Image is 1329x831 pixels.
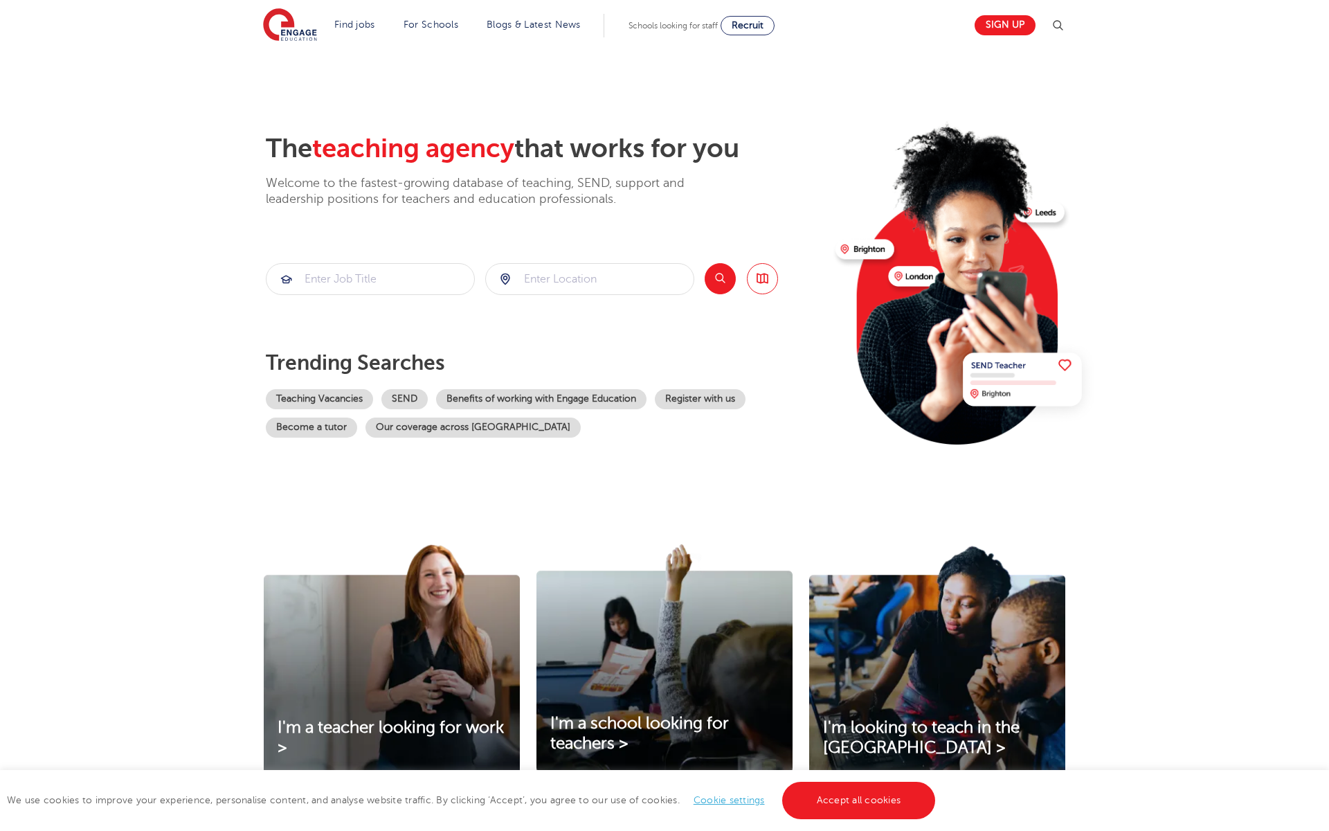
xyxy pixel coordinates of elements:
[266,389,373,409] a: Teaching Vacancies
[536,714,793,754] a: I'm a school looking for teachers >
[266,350,824,375] p: Trending searches
[266,263,475,295] div: Submit
[655,389,745,409] a: Register with us
[436,389,647,409] a: Benefits of working with Engage Education
[264,718,520,758] a: I'm a teacher looking for work >
[278,718,504,757] span: I'm a teacher looking for work >
[809,544,1065,776] img: I'm looking to teach in the UK
[550,714,729,753] span: I'm a school looking for teachers >
[732,20,763,30] span: Recruit
[264,544,520,776] img: I'm a teacher looking for work
[404,19,458,30] a: For Schools
[7,795,939,805] span: We use cookies to improve your experience, personalise content, and analyse website traffic. By c...
[334,19,375,30] a: Find jobs
[266,133,824,165] h2: The that works for you
[629,21,718,30] span: Schools looking for staff
[312,134,514,163] span: teaching agency
[823,718,1020,757] span: I'm looking to teach in the [GEOGRAPHIC_DATA] >
[486,264,694,294] input: Submit
[705,263,736,294] button: Search
[975,15,1036,35] a: Sign up
[365,418,581,438] a: Our coverage across [GEOGRAPHIC_DATA]
[263,8,317,43] img: Engage Education
[266,175,723,208] p: Welcome to the fastest-growing database of teaching, SEND, support and leadership positions for t...
[721,16,775,35] a: Recruit
[694,795,765,805] a: Cookie settings
[782,782,936,819] a: Accept all cookies
[266,264,474,294] input: Submit
[536,544,793,771] img: I'm a school looking for teachers
[809,718,1065,758] a: I'm looking to teach in the [GEOGRAPHIC_DATA] >
[266,418,357,438] a: Become a tutor
[485,263,694,295] div: Submit
[381,389,428,409] a: SEND
[487,19,581,30] a: Blogs & Latest News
